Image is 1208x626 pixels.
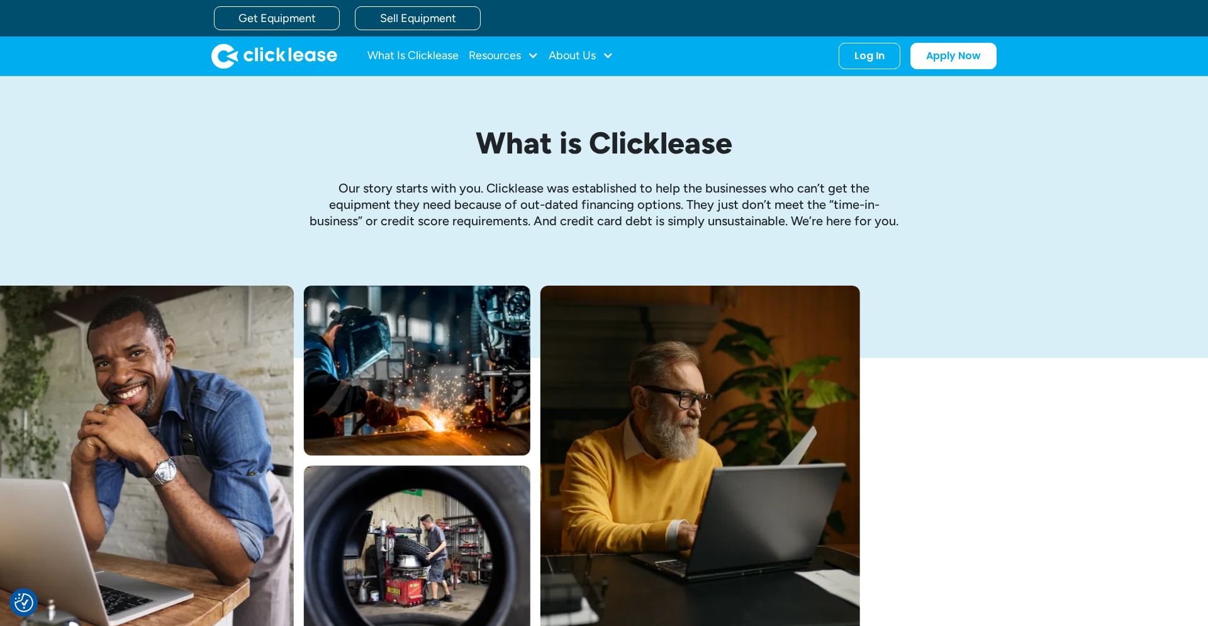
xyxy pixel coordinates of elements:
img: Revisit consent button [14,593,33,612]
div: Log In [854,50,885,62]
img: A welder in a large mask working on a large pipe [304,286,530,456]
div: About Us [549,43,613,69]
a: Get Equipment [214,6,340,30]
h1: What is Clicklease [308,126,900,160]
a: What Is Clicklease [367,43,459,69]
a: Sell Equipment [355,6,481,30]
button: Consent Preferences [14,593,33,612]
a: home [211,43,337,69]
p: Our story starts with you. Clicklease was established to help the businesses who can’t get the eq... [308,180,900,229]
a: Apply Now [910,43,997,69]
img: Clicklease logo [211,43,337,69]
div: Resources [469,43,539,69]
